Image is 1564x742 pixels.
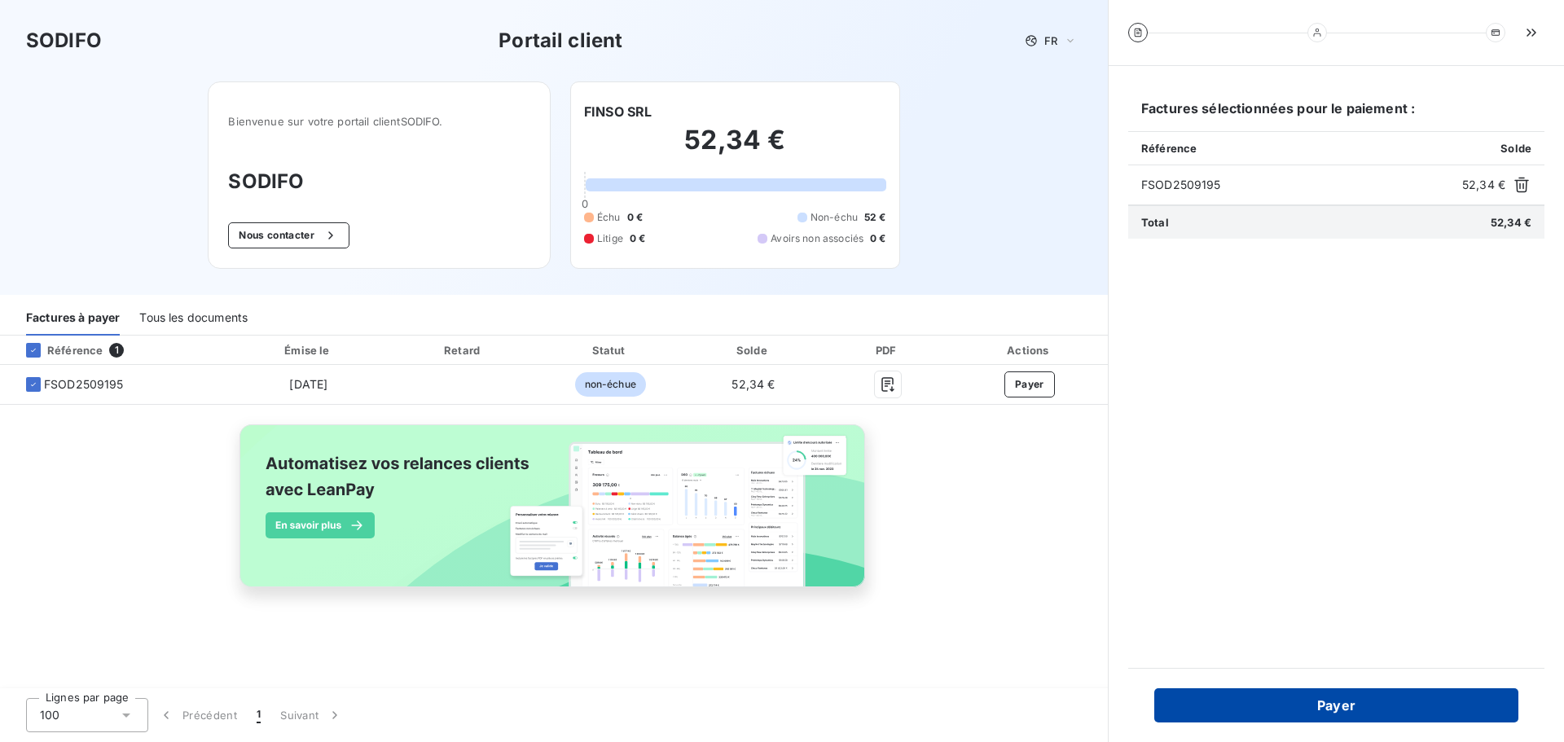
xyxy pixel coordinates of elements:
span: Non-échu [811,210,858,225]
h6: FINSO SRL [584,102,652,121]
span: 52 € [864,210,886,225]
div: Émise le [231,342,386,358]
span: 1 [109,343,124,358]
div: Statut [541,342,679,358]
span: 52,34 € [1491,216,1531,229]
div: Solde [686,342,820,358]
span: Solde [1500,142,1531,155]
h6: Factures sélectionnées pour le paiement : [1128,99,1544,131]
div: Actions [955,342,1105,358]
span: non-échue [575,372,646,397]
h3: Portail client [499,26,622,55]
span: FSOD2509195 [44,376,124,393]
h3: SODIFO [26,26,102,55]
span: 1 [257,707,261,723]
div: Tous les documents [139,301,248,336]
span: Total [1141,216,1169,229]
button: Nous contacter [228,222,349,248]
h2: 52,34 € [584,124,886,173]
h3: SODIFO [228,167,530,196]
span: 0 € [627,210,643,225]
span: Référence [1141,142,1197,155]
span: 100 [40,707,59,723]
span: 0 € [870,231,885,246]
img: banner [225,415,883,615]
button: 1 [247,698,270,732]
span: 0 € [630,231,645,246]
div: Retard [393,342,534,358]
div: PDF [828,342,948,358]
button: Payer [1154,688,1518,722]
div: Factures à payer [26,301,120,336]
span: 52,34 € [1462,177,1505,193]
span: Bienvenue sur votre portail client SODIFO . [228,115,530,128]
button: Payer [1004,371,1055,397]
span: 0 [582,197,588,210]
button: Précédent [148,698,247,732]
span: FSOD2509195 [1141,177,1456,193]
span: FR [1044,34,1057,47]
span: [DATE] [289,377,327,391]
div: Référence [13,343,103,358]
span: 52,34 € [731,377,775,391]
button: Suivant [270,698,353,732]
span: Litige [597,231,623,246]
span: Échu [597,210,621,225]
span: Avoirs non associés [771,231,863,246]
